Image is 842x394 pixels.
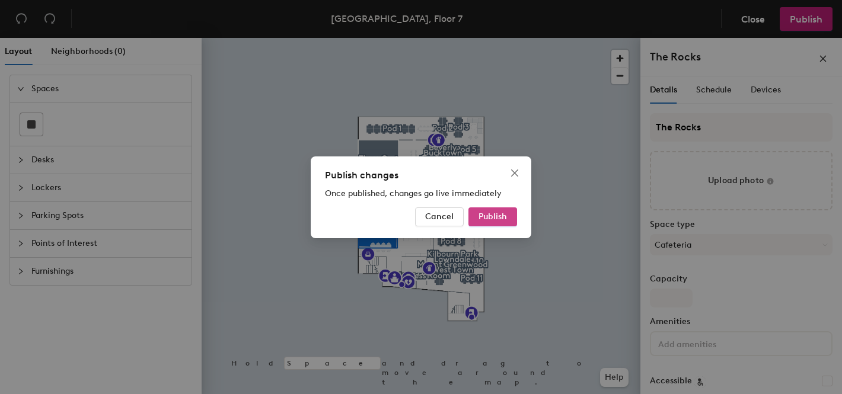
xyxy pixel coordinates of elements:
button: Publish [468,207,517,226]
span: Cancel [425,212,454,222]
span: Close [505,168,524,178]
button: Cancel [415,207,464,226]
span: Once published, changes go live immediately [325,188,502,198]
span: close [510,168,519,178]
div: Publish changes [325,168,517,182]
span: Publish [479,212,507,222]
button: Close [505,164,524,182]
